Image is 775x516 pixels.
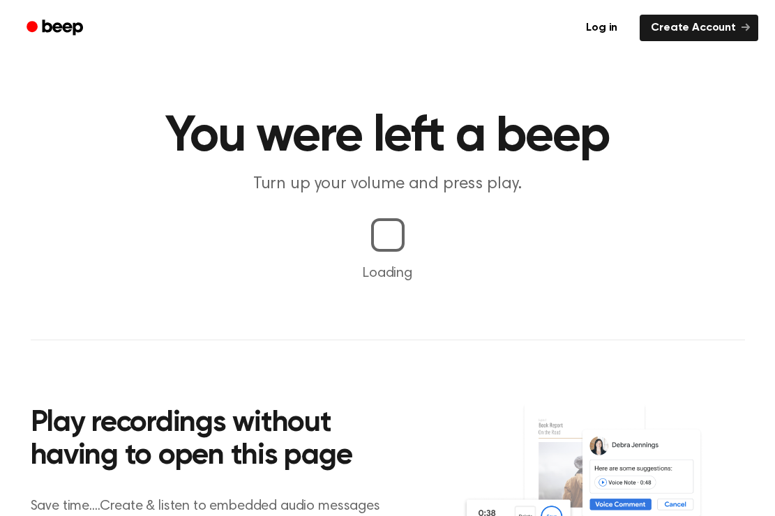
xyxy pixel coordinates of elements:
[31,112,745,162] h1: You were left a beep
[640,15,758,41] a: Create Account
[572,12,631,44] a: Log in
[17,263,758,284] p: Loading
[31,407,407,473] h2: Play recordings without having to open this page
[120,173,656,196] p: Turn up your volume and press play.
[17,15,96,42] a: Beep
